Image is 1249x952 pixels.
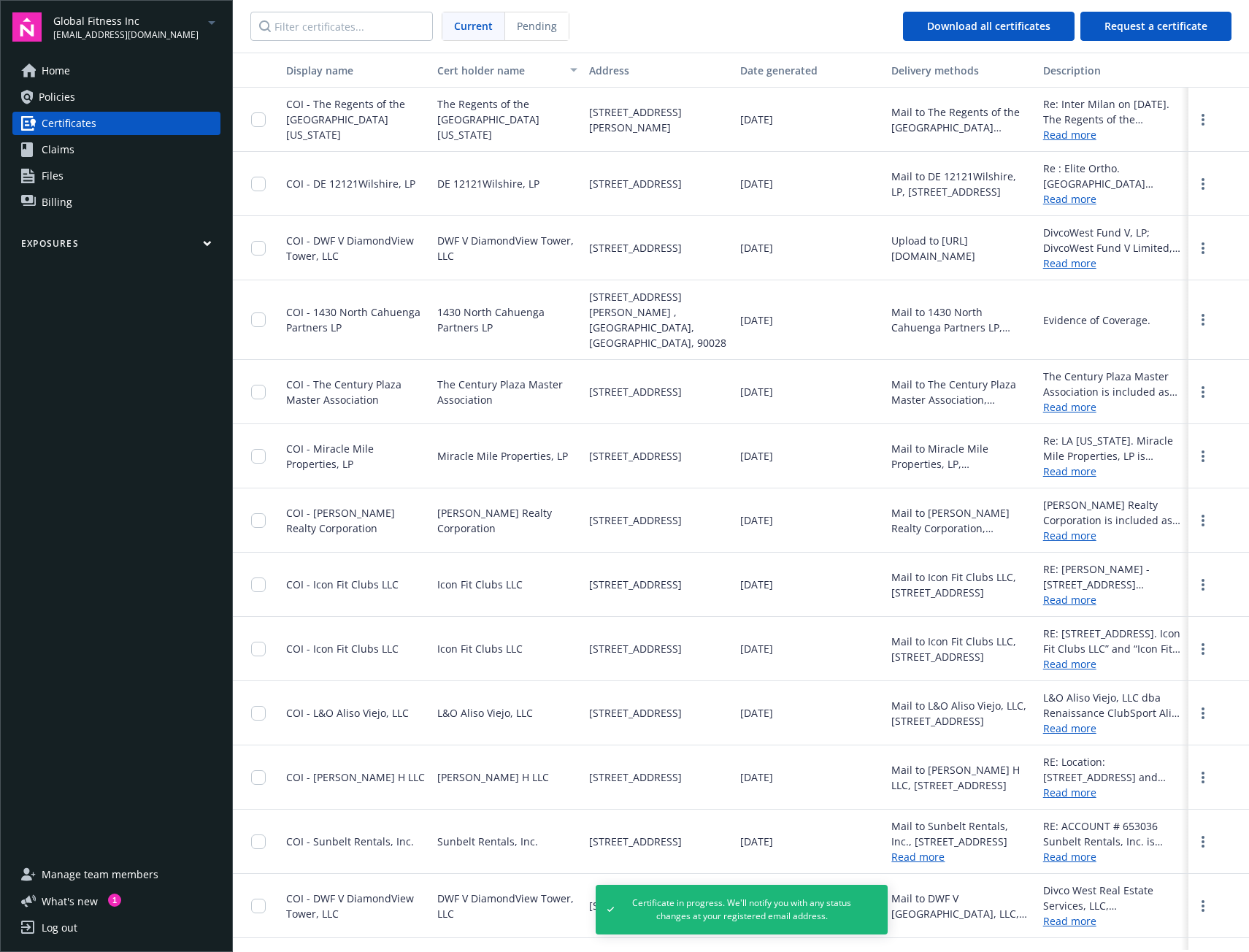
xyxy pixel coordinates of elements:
span: [STREET_ADDRESS] [589,384,682,399]
a: more [1194,512,1212,529]
div: RE: ACCOUNT # 653036 Sunbelt Rentals, Inc. is included as an additional insured as required by a ... [1043,818,1183,849]
div: Display name [286,63,426,78]
span: [STREET_ADDRESS] [589,176,682,191]
a: more [1194,383,1212,401]
span: COI - Icon Fit Clubs LLC [286,642,399,656]
span: Global Fitness Inc [53,13,199,28]
div: Re: LA [US_STATE]. Miracle Mile Properties, LP is included as an additional insured as required b... [1043,433,1183,464]
a: Read more [1043,721,1183,736]
div: Mail to [PERSON_NAME] Realty Corporation, [STREET_ADDRESS] [891,505,1031,536]
div: Mail to The Regents of the [GEOGRAPHIC_DATA][US_STATE], [STREET_ADDRESS][PERSON_NAME] [891,104,1031,135]
span: COI - Miracle Mile Properties, LP [286,442,374,471]
div: Mail to The Century Plaza Master Association, [STREET_ADDRESS] [891,377,1031,407]
button: What's new1 [12,894,121,909]
a: more [1194,833,1212,851]
span: Certificates [42,112,96,135]
span: COI - 1430 North Cahuenga Partners LP [286,305,420,334]
img: navigator-logo.svg [12,12,42,42]
span: [DATE] [740,705,773,721]
input: Toggle Row Selected [251,770,266,785]
span: COI - Sunbelt Rentals, Inc. [286,834,414,848]
span: Icon Fit Clubs LLC [437,641,523,656]
span: [DATE] [740,513,773,528]
span: COI - L&O Aliso Viejo, LLC [286,706,409,720]
div: Evidence of Coverage. [1043,312,1150,328]
input: Toggle Row Selected [251,899,266,913]
span: L&O Aliso Viejo, LLC [437,705,533,721]
a: Manage team members [12,863,220,886]
div: Mail to DE 12121Wilshire, LP, [STREET_ADDRESS] [891,169,1031,199]
input: Filter certificates... [250,12,433,41]
a: more [1194,897,1212,915]
input: Toggle Row Selected [251,706,266,721]
span: COI - DE 12121Wilshire, LP [286,177,415,191]
span: Manage team members [42,863,158,886]
span: The Regents of the [GEOGRAPHIC_DATA][US_STATE] [437,96,577,142]
span: Miracle Mile Properties, LP [437,448,568,464]
a: Read more [1043,528,1183,543]
span: COI - Icon Fit Clubs LLC [286,577,399,591]
input: Toggle Row Selected [251,834,266,849]
div: Date generated [740,63,880,78]
a: more [1194,448,1212,465]
a: Read more [891,850,945,864]
button: Request a certificate [1080,12,1231,41]
div: Upload to [URL][DOMAIN_NAME] [891,233,1031,264]
span: The Century Plaza Master Association [437,377,577,407]
span: [STREET_ADDRESS][PERSON_NAME] [589,104,729,135]
span: Pending [517,18,557,34]
span: Files [42,164,64,188]
span: [STREET_ADDRESS][PERSON_NAME] , [GEOGRAPHIC_DATA], [GEOGRAPHIC_DATA], 90028 [589,289,729,350]
span: Icon Fit Clubs LLC [437,577,523,592]
span: [STREET_ADDRESS] [589,513,682,528]
div: L&O Aliso Viejo, LLC dba Renaissance ClubSport Aliso Viejo and Leisure Sports Inc. dba Leisure Sp... [1043,690,1183,721]
a: more [1194,311,1212,329]
button: Download all certificates [903,12,1075,41]
div: DivcoWest Fund V, LP; DivcoWest Fund V Limited, LP; DivcoWest Fund V Advisor, LLC; DivcoWest Fund... [1043,225,1183,256]
span: [PERSON_NAME] H LLC [437,769,549,785]
span: [DATE] [740,384,773,399]
span: Claims [42,138,74,161]
span: [STREET_ADDRESS] [589,705,682,721]
div: [PERSON_NAME] Realty Corporation is included as additional insured as required by a written contr... [1043,497,1183,528]
span: COI - DWF V DiamondView Tower, LLC [286,234,414,263]
input: Toggle Row Selected [251,177,266,191]
span: [DATE] [740,577,773,592]
input: Toggle Row Selected [251,513,266,528]
a: Read more [1043,849,1183,864]
span: [EMAIL_ADDRESS][DOMAIN_NAME] [53,28,199,42]
a: more [1194,576,1212,594]
span: [DATE] [740,240,773,256]
button: Display name [280,53,431,88]
div: Description [1043,63,1183,78]
span: [DATE] [740,769,773,785]
span: COI - [PERSON_NAME] Realty Corporation [286,506,395,535]
input: Toggle Row Selected [251,241,266,256]
span: DWF V DiamondView Tower, LLC [437,233,577,264]
div: Mail to L&O Aliso Viejo, LLC, [STREET_ADDRESS] [891,698,1031,729]
span: Request a certificate [1104,19,1207,33]
div: Re : Elite Ortho. [GEOGRAPHIC_DATA][PERSON_NAME], [PERSON_NAME] [PERSON_NAME], Inc., [PERSON_NAME... [1043,161,1183,191]
input: Toggle Row Selected [251,449,266,464]
div: Divco West Real Estate Services, LLC, [PERSON_NAME] and [PERSON_NAME] U.S.,Inc, Divco West Servic... [1043,883,1183,913]
div: Log out [42,916,77,940]
span: [STREET_ADDRESS] [589,834,682,849]
a: Read more [1043,785,1183,800]
button: Global Fitness Inc[EMAIL_ADDRESS][DOMAIN_NAME]arrowDropDown [53,12,220,42]
div: RE: Location: [STREET_ADDRESS] and [STREET_ADDRESS]. [PERSON_NAME] LLC is included as an addition... [1043,754,1183,785]
div: Mail to 1430 North Cahuenga Partners LP, [STREET_ADDRESS] , [GEOGRAPHIC_DATA], [GEOGRAPHIC_DATA],... [891,304,1031,335]
span: Certificate in progress. We'll notify you with any status changes at your registered email address. [626,897,858,923]
button: Exposures [12,237,220,256]
a: Read more [1043,913,1183,929]
div: Re: Inter Milan on [DATE]. The Regents of the [GEOGRAPHIC_DATA][US_STATE] is included as an addit... [1043,96,1183,127]
span: COI - The Regents of the [GEOGRAPHIC_DATA][US_STATE] [286,97,405,142]
span: What ' s new [42,894,98,909]
button: Cert holder name [431,53,583,88]
a: Home [12,59,220,82]
span: [DATE] [740,448,773,464]
span: [STREET_ADDRESS] [589,898,682,913]
div: Mail to Sunbelt Rentals, Inc., [STREET_ADDRESS] [891,818,1031,849]
a: Certificates [12,112,220,135]
span: COI - The Century Plaza Master Association [286,377,401,407]
span: [STREET_ADDRESS] [589,769,682,785]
